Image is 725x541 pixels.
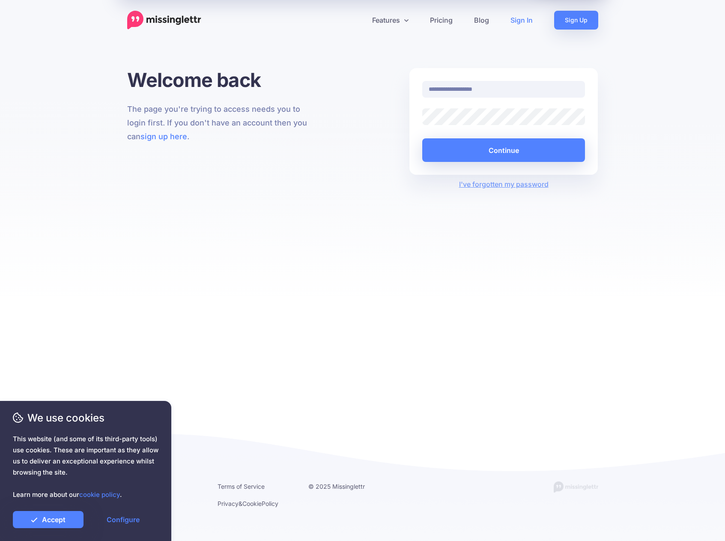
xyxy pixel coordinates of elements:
a: Configure [88,511,158,528]
a: Blog [463,11,500,30]
li: © 2025 Missinglettr [308,481,386,492]
a: Features [361,11,419,30]
a: cookie policy [79,490,120,499]
a: Terms of Service [218,483,265,490]
a: Privacy [218,500,239,507]
a: sign up here [140,132,187,141]
p: The page you're trying to access needs you to login first. If you don't have an account then you ... [127,102,316,143]
a: Sign In [500,11,543,30]
a: Sign Up [554,11,598,30]
a: I've forgotten my password [459,180,549,188]
span: We use cookies [13,410,158,425]
button: Continue [422,138,585,162]
a: Accept [13,511,84,528]
span: This website (and some of its third-party tools) use cookies. These are important as they allow u... [13,433,158,500]
li: & Policy [218,498,295,509]
h1: Welcome back [127,68,316,92]
a: Pricing [419,11,463,30]
a: Cookie [242,500,262,507]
